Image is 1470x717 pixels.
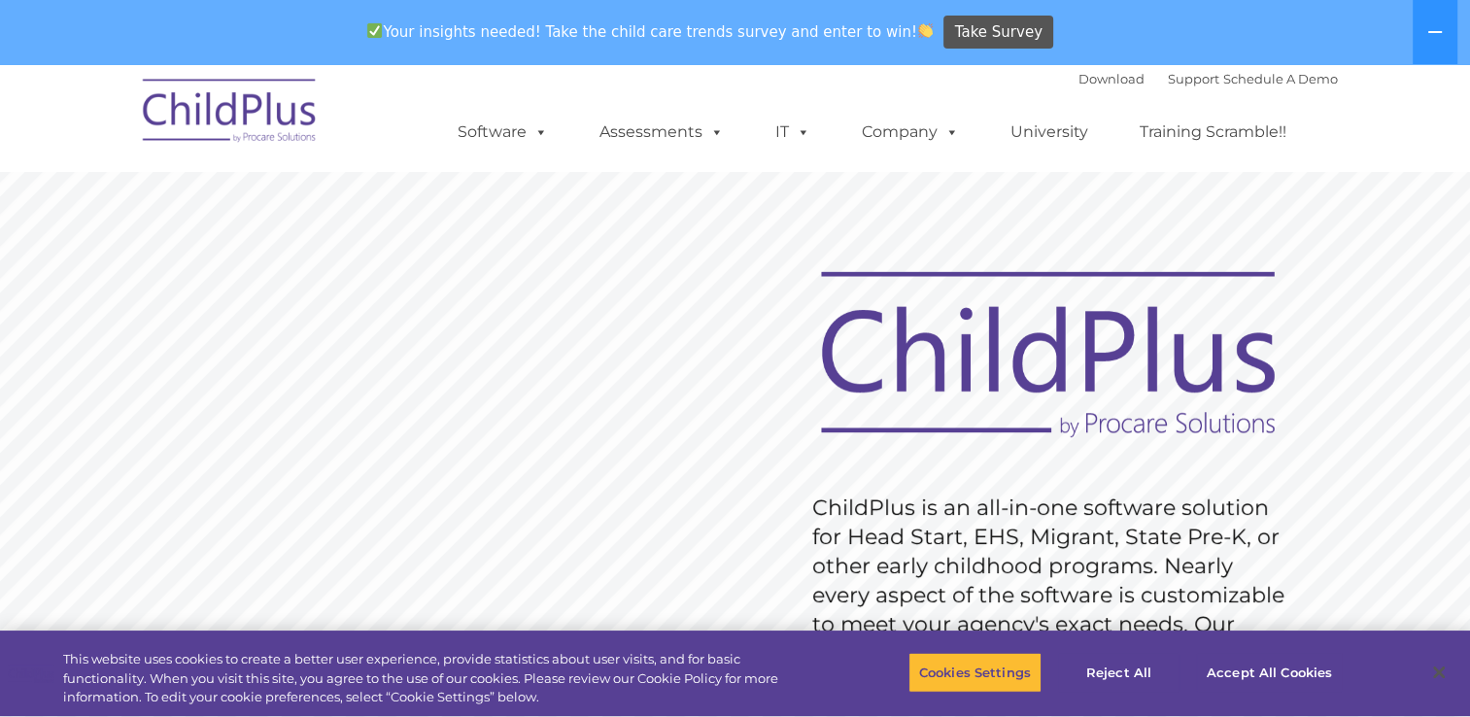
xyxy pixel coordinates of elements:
[812,494,1294,698] rs-layer: ChildPlus is an all-in-one software solution for Head Start, EHS, Migrant, State Pre-K, or other ...
[1078,71,1145,86] a: Download
[943,16,1053,50] a: Take Survey
[1223,71,1338,86] a: Schedule A Demo
[359,13,941,51] span: Your insights needed! Take the child care trends survey and enter to win!
[908,652,1042,693] button: Cookies Settings
[1078,71,1338,86] font: |
[1196,652,1343,693] button: Accept All Cookies
[1418,651,1460,694] button: Close
[1168,71,1219,86] a: Support
[133,65,327,162] img: ChildPlus by Procare Solutions
[756,113,830,152] a: IT
[842,113,978,152] a: Company
[63,650,808,707] div: This website uses cookies to create a better user experience, provide statistics about user visit...
[991,113,1108,152] a: University
[918,23,933,38] img: 👏
[367,23,382,38] img: ✅
[580,113,743,152] a: Assessments
[1120,113,1306,152] a: Training Scramble!!
[1058,652,1179,693] button: Reject All
[955,16,1043,50] span: Take Survey
[438,113,567,152] a: Software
